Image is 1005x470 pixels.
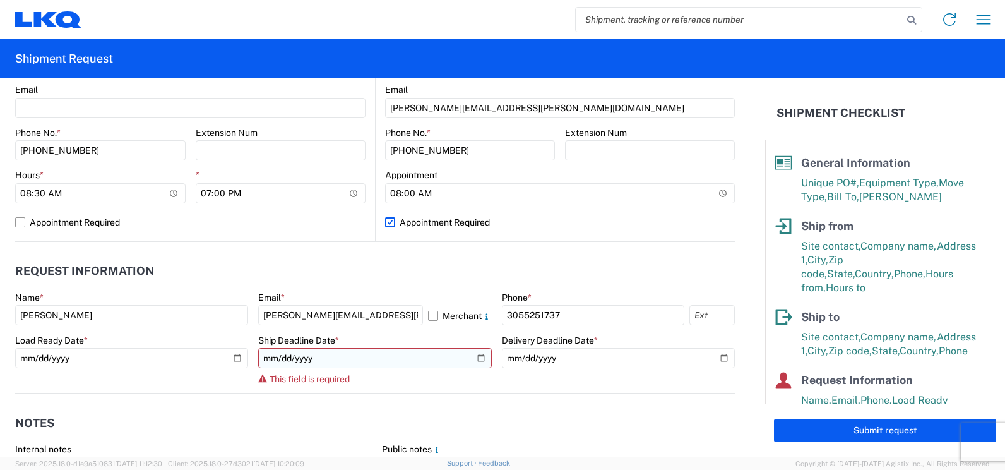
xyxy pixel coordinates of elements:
label: Ship Deadline Date [258,335,339,346]
label: Name [15,292,44,303]
label: Extension Num [196,127,258,138]
span: Ship to [801,310,840,323]
span: Country, [855,268,894,280]
label: Phone No. [15,127,61,138]
span: Request Information [801,373,913,387]
span: Country, [900,345,939,357]
span: This field is required [270,374,350,384]
label: Appointment Required [385,212,735,232]
label: Email [385,84,408,95]
span: Unique PO#, [801,177,859,189]
span: City, [807,254,828,266]
label: Extension Num [565,127,627,138]
a: Feedback [478,459,510,467]
label: Email [15,84,38,95]
span: Company name, [860,240,937,252]
span: State, [827,268,855,280]
span: Zip code, [828,345,872,357]
label: Email [258,292,285,303]
h2: Request Information [15,265,154,277]
span: Name, [801,394,831,406]
span: Email, [831,394,860,406]
input: Shipment, tracking or reference number [576,8,903,32]
h2: Shipment Request [15,51,113,66]
span: Phone, [894,268,925,280]
button: Submit request [774,419,996,442]
span: Hours to [826,282,865,294]
span: City, [807,345,828,357]
h2: Notes [15,417,54,430]
span: Phone, [860,394,892,406]
label: Appointment [385,169,437,181]
span: [DATE] 10:20:09 [253,460,304,467]
label: Merchant [428,305,492,325]
span: [DATE] 11:12:30 [115,460,162,467]
label: Public notes [382,443,442,455]
h2: Shipment Checklist [776,105,905,121]
span: Copyright © [DATE]-[DATE] Agistix Inc., All Rights Reserved [795,458,990,469]
label: Hours [15,169,44,181]
label: Load Ready Date [15,335,88,346]
label: Phone [502,292,532,303]
span: Ship from [801,219,853,232]
input: Ext [689,305,735,325]
label: Phone No. [385,127,431,138]
label: Delivery Deadline Date [502,335,598,346]
span: General Information [801,156,910,169]
label: Appointment Required [15,212,366,232]
span: Bill To, [827,191,859,203]
span: [PERSON_NAME] [859,191,942,203]
span: Company name, [860,331,937,343]
a: Support [447,459,479,467]
span: Site contact, [801,331,860,343]
span: State, [872,345,900,357]
label: Internal notes [15,443,71,455]
span: Equipment Type, [859,177,939,189]
span: Server: 2025.18.0-d1e9a510831 [15,460,162,467]
span: Site contact, [801,240,860,252]
span: Phone [939,345,968,357]
span: Client: 2025.18.0-27d3021 [168,460,304,467]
